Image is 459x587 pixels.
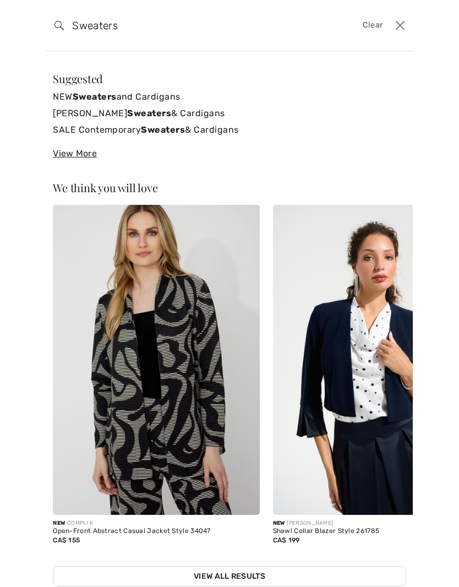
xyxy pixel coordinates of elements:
[64,9,316,42] input: TYPE TO SEARCH
[73,91,117,102] strong: Sweaters
[391,17,408,34] button: Close
[53,528,259,535] div: Open-Front Abstract Casual Jacket Style 34047
[273,520,285,526] span: New
[363,19,383,31] span: Clear
[127,108,171,118] strong: Sweaters
[54,21,64,30] img: search the website
[53,519,259,528] div: COMPLI K
[53,520,65,526] span: New
[53,147,406,160] div: View More
[53,89,406,105] a: NEWSweatersand Cardigans
[53,180,157,195] span: We think you will love
[141,124,185,135] strong: Sweaters
[53,205,259,515] img: Open-Front Abstract Casual Jacket Style 34047. As sample
[53,73,406,84] div: Suggested
[53,122,406,138] a: SALE ContemporarySweaters& Cardigans
[273,536,300,544] span: CA$ 199
[53,536,80,544] span: CA$ 155
[53,566,406,586] a: View All Results
[53,105,406,122] a: [PERSON_NAME]Sweaters& Cardigans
